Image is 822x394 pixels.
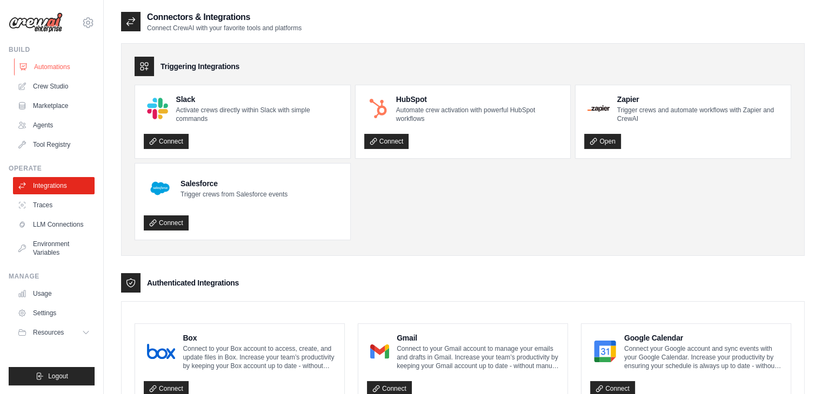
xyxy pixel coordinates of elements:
h4: Google Calendar [624,332,782,343]
h3: Authenticated Integrations [147,277,239,288]
p: Trigger crews and automate workflows with Zapier and CrewAI [617,106,782,123]
a: Traces [13,196,95,214]
h4: Zapier [617,94,782,105]
a: Crew Studio [13,78,95,95]
p: Automate crew activation with powerful HubSpot workflows [396,106,562,123]
p: Trigger crews from Salesforce events [181,190,288,199]
span: Resources [33,328,64,337]
a: Settings [13,304,95,322]
h2: Connectors & Integrations [147,11,302,24]
img: HubSpot Logo [367,98,389,119]
a: Connect [144,134,189,149]
a: Agents [13,117,95,134]
a: Open [584,134,620,149]
img: Slack Logo [147,98,168,119]
a: LLM Connections [13,216,95,233]
h4: Slack [176,94,341,105]
img: Zapier Logo [587,105,609,112]
img: Google Calendar Logo [593,341,617,362]
h4: Gmail [397,332,559,343]
img: Box Logo [147,341,175,362]
h3: Triggering Integrations [161,61,239,72]
a: Automations [14,58,96,76]
div: Manage [9,272,95,281]
button: Resources [13,324,95,341]
img: Salesforce Logo [147,175,173,201]
h4: Salesforce [181,178,288,189]
div: Build [9,45,95,54]
h4: Box [183,332,336,343]
p: Activate crews directly within Slack with simple commands [176,106,341,123]
a: Connect [364,134,409,149]
p: Connect to your Box account to access, create, and update files in Box. Increase your team’s prod... [183,344,336,370]
button: Logout [9,367,95,385]
a: Usage [13,285,95,302]
p: Connect CrewAI with your favorite tools and platforms [147,24,302,32]
div: Operate [9,164,95,173]
p: Connect your Google account and sync events with your Google Calendar. Increase your productivity... [624,344,782,370]
img: Gmail Logo [370,341,389,362]
a: Integrations [13,177,95,194]
span: Logout [48,372,68,381]
a: Marketplace [13,97,95,114]
img: Logo [9,12,63,33]
a: Tool Registry [13,136,95,153]
p: Connect to your Gmail account to manage your emails and drafts in Gmail. Increase your team’s pro... [397,344,559,370]
h4: HubSpot [396,94,562,105]
a: Connect [144,215,189,230]
a: Environment Variables [13,235,95,261]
